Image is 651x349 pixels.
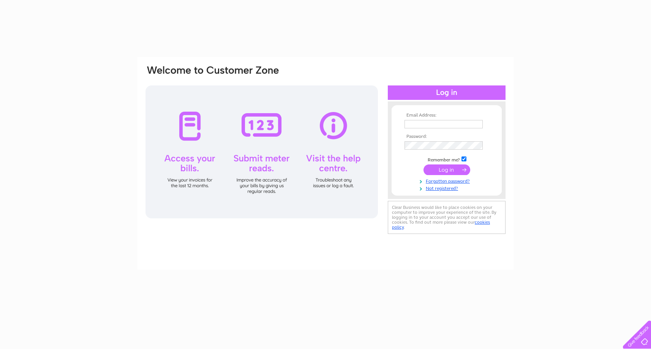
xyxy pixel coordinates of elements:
[392,220,490,230] a: cookies policy
[403,155,491,163] td: Remember me?
[403,134,491,139] th: Password:
[403,113,491,118] th: Email Address:
[388,201,506,234] div: Clear Business would like to place cookies on your computer to improve your experience of the sit...
[405,177,491,184] a: Forgotten password?
[405,184,491,191] a: Not registered?
[423,164,470,175] input: Submit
